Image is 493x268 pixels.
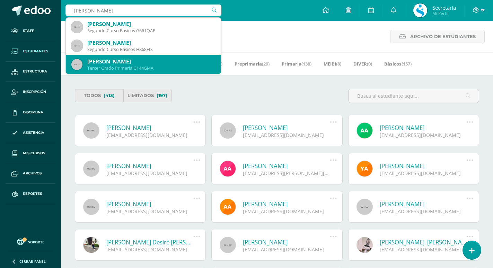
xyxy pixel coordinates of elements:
[6,102,55,123] a: Disciplina
[432,10,456,16] span: Mi Perfil
[6,41,55,62] a: Estudiantes
[6,184,55,204] a: Reportes
[6,163,55,184] a: Archivos
[243,132,330,138] div: [EMAIL_ADDRESS][DOMAIN_NAME]
[87,58,215,65] div: [PERSON_NAME]
[243,170,330,176] div: [EMAIL_ADDRESS][PERSON_NAME][DOMAIN_NAME]
[380,200,467,208] a: [PERSON_NAME]
[6,143,55,164] a: Mis cursos
[23,89,46,95] span: Inscripción
[87,28,215,34] div: Segundo Curso Básicos G661QAP
[390,30,485,43] a: Archivo de Estudiantes
[65,5,221,16] input: Busca un usuario...
[71,40,82,51] img: 45x45
[87,39,215,46] div: [PERSON_NAME]
[87,65,215,71] div: Tercer Grado Primaria G144GMA
[243,200,330,208] a: [PERSON_NAME]
[380,246,467,253] div: [EMAIL_ADDRESS][DOMAIN_NAME]
[243,162,330,170] a: [PERSON_NAME]
[349,89,479,103] input: Busca al estudiante aquí...
[235,58,270,69] a: Preprimaria(29)
[23,49,48,54] span: Estudiantes
[23,130,44,136] span: Asistencia
[71,59,82,70] img: 45x45
[413,3,427,17] img: 7ca4a2cca2c7d0437e787d4b01e06a03.png
[8,237,53,246] a: Soporte
[23,110,43,115] span: Disciplina
[336,61,341,67] span: (8)
[301,61,311,67] span: (138)
[23,28,34,34] span: Staff
[410,30,476,43] span: Archivo de Estudiantes
[384,58,412,69] a: Básicos(157)
[367,61,372,67] span: (0)
[28,240,44,244] span: Soporte
[380,162,467,170] a: [PERSON_NAME]
[106,124,193,132] a: [PERSON_NAME]
[106,200,193,208] a: [PERSON_NAME]
[432,4,456,11] span: Secretaria
[6,82,55,102] a: Inscripción
[106,162,193,170] a: [PERSON_NAME]
[6,21,55,41] a: Staff
[106,132,193,138] div: [EMAIL_ADDRESS][DOMAIN_NAME]
[104,89,115,102] span: (413)
[6,123,55,143] a: Asistencia
[324,58,341,69] a: MEIBI(8)
[106,170,193,176] div: [EMAIL_ADDRESS][DOMAIN_NAME]
[243,208,330,215] div: [EMAIL_ADDRESS][DOMAIN_NAME]
[282,58,311,69] a: Primaria(138)
[87,20,215,28] div: [PERSON_NAME]
[157,89,167,102] span: (197)
[380,124,467,132] a: [PERSON_NAME]
[19,259,46,264] span: Cerrar panel
[262,61,270,67] span: (29)
[71,21,82,33] img: 45x45
[87,46,215,52] div: Segundo Curso Básicos H868FIS
[380,170,467,176] div: [EMAIL_ADDRESS][DOMAIN_NAME]
[243,124,330,132] a: [PERSON_NAME]
[380,238,467,246] a: [PERSON_NAME]. [PERSON_NAME]
[75,89,123,102] a: Todos(413)
[402,61,412,67] span: (157)
[106,246,193,253] div: [EMAIL_ADDRESS][DOMAIN_NAME]
[380,132,467,138] div: [EMAIL_ADDRESS][DOMAIN_NAME]
[106,208,193,215] div: [EMAIL_ADDRESS][DOMAIN_NAME]
[23,191,42,197] span: Reportes
[380,208,467,215] div: [EMAIL_ADDRESS][DOMAIN_NAME]
[243,238,330,246] a: [PERSON_NAME]
[123,89,172,102] a: Limitados(197)
[23,171,42,176] span: Archivos
[353,58,372,69] a: DIVER(0)
[6,62,55,82] a: Estructura
[243,246,330,253] div: [EMAIL_ADDRESS][DOMAIN_NAME]
[23,150,45,156] span: Mis cursos
[106,238,193,246] a: [PERSON_NAME] Desiré [PERSON_NAME]
[23,69,47,74] span: Estructura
